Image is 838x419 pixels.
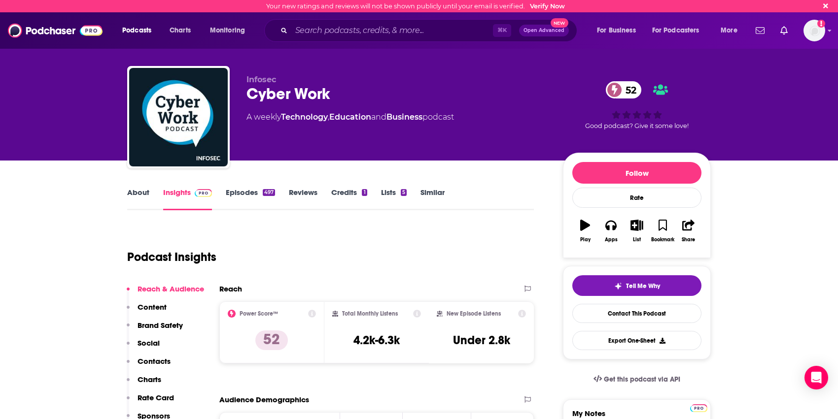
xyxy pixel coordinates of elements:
img: Cyber Work [129,68,228,166]
img: Podchaser Pro [195,189,212,197]
input: Search podcasts, credits, & more... [291,23,493,38]
span: More [721,24,737,37]
div: Open Intercom Messenger [804,366,828,389]
h3: Under 2.8k [453,333,510,348]
span: and [371,112,386,122]
button: Open AdvancedNew [519,25,569,36]
img: Podchaser - Follow, Share and Rate Podcasts [8,21,103,40]
button: Play [572,213,598,249]
button: Content [127,302,167,321]
span: For Business [597,24,636,37]
img: User Profile [803,20,825,41]
a: Credits1 [331,188,367,210]
a: Technology [281,112,328,122]
span: Monitoring [210,24,245,37]
p: Charts [138,375,161,384]
a: Similar [420,188,445,210]
div: 1 [362,189,367,196]
div: Bookmark [651,237,674,243]
button: open menu [714,23,750,38]
span: , [328,112,329,122]
button: Brand Safety [127,321,183,339]
button: tell me why sparkleTell Me Why [572,275,701,296]
a: About [127,188,149,210]
div: 497 [263,189,275,196]
h2: Total Monthly Listens [342,310,398,317]
p: Contacts [138,356,171,366]
span: Tell Me Why [626,282,660,290]
span: ⌘ K [493,24,511,37]
p: Reach & Audience [138,284,204,293]
div: 5 [401,189,407,196]
div: A weekly podcast [246,111,454,123]
p: 52 [255,330,288,350]
div: Rate [572,188,701,208]
button: Apps [598,213,624,249]
h2: Reach [219,284,242,293]
div: Share [682,237,695,243]
h2: Audience Demographics [219,395,309,404]
a: Reviews [289,188,317,210]
button: Social [127,338,160,356]
button: Follow [572,162,701,184]
div: Apps [605,237,618,243]
a: Verify Now [530,2,565,10]
p: Brand Safety [138,321,183,330]
button: Reach & Audience [127,284,204,302]
span: Logged in as sgibby [803,20,825,41]
span: 52 [616,81,641,98]
a: Show notifications dropdown [776,22,792,39]
button: Share [676,213,701,249]
button: Export One-Sheet [572,331,701,350]
h3: 4.2k-6.3k [353,333,400,348]
img: Podchaser Pro [690,404,707,412]
p: Content [138,302,167,312]
span: Open Advanced [524,28,564,33]
span: Good podcast? Give it some love! [585,122,689,129]
a: 52 [606,81,641,98]
a: Show notifications dropdown [752,22,768,39]
a: Contact This Podcast [572,304,701,323]
div: List [633,237,641,243]
a: Lists5 [381,188,407,210]
span: Podcasts [122,24,151,37]
button: Rate Card [127,393,174,411]
button: Bookmark [650,213,675,249]
span: Get this podcast via API [604,375,680,384]
button: List [624,213,650,249]
a: Education [329,112,371,122]
span: For Podcasters [652,24,699,37]
p: Social [138,338,160,348]
div: Your new ratings and reviews will not be shown publicly until your email is verified. [266,2,565,10]
div: Search podcasts, credits, & more... [274,19,587,42]
h1: Podcast Insights [127,250,216,264]
button: Charts [127,375,161,393]
span: New [551,18,568,28]
a: Pro website [690,403,707,412]
img: tell me why sparkle [614,282,622,290]
button: open menu [115,23,164,38]
button: open menu [590,23,648,38]
button: open menu [646,23,714,38]
div: 52Good podcast? Give it some love! [563,75,711,136]
span: Infosec [246,75,276,84]
a: Charts [163,23,197,38]
div: Play [580,237,591,243]
p: Rate Card [138,393,174,402]
svg: Email not verified [817,20,825,28]
a: Episodes497 [226,188,275,210]
a: Business [386,112,422,122]
button: Show profile menu [803,20,825,41]
button: open menu [203,23,258,38]
button: Contacts [127,356,171,375]
span: Charts [170,24,191,37]
a: Get this podcast via API [586,367,688,391]
a: InsightsPodchaser Pro [163,188,212,210]
h2: Power Score™ [240,310,278,317]
h2: New Episode Listens [447,310,501,317]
